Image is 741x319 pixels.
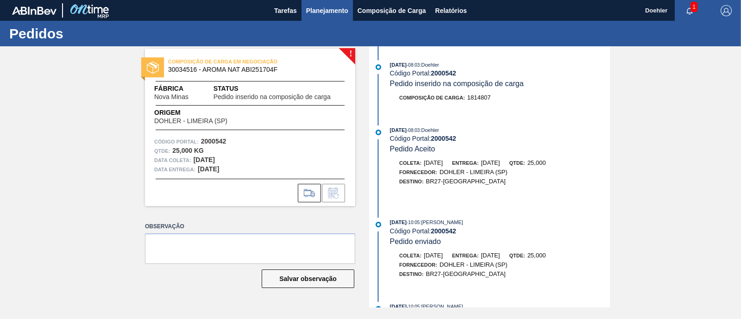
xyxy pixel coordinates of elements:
span: Tarefas [274,5,297,16]
img: atual [376,64,381,70]
span: Código Portal: [154,137,199,146]
strong: 25,000 KG [172,147,204,154]
span: DOHLER - LIMEIRA (SP) [154,118,227,125]
span: Planejamento [306,5,348,16]
span: Origem [154,108,254,118]
span: : [PERSON_NAME] [420,304,463,309]
strong: 2000542 [201,138,226,145]
span: [DATE] [390,219,407,225]
span: COMPOSIÇÃO DE CARGA EM NEGOCIAÇÃO [168,57,298,66]
span: Data entrega: [154,165,195,174]
strong: 2000542 [431,135,456,142]
strong: 2000542 [431,69,456,77]
span: Entrega: [452,160,478,166]
span: Pedido enviado [390,238,441,245]
button: Salvar observação [262,269,354,288]
strong: [DATE] [198,165,219,173]
span: [DATE] [390,127,407,133]
img: TNhmsLtSVTkK8tSr43FrP2fwEKptu5GPRR3wAAAABJRU5ErkJggg== [12,6,57,15]
span: [DATE] [390,304,407,309]
span: DOHLER - LIMEIRA (SP) [440,169,508,175]
img: atual [376,222,381,227]
span: Coleta: [399,253,421,258]
span: 25,000 [527,252,546,259]
button: Notificações [675,4,704,17]
span: - 08:03 [407,63,420,68]
span: [DATE] [424,159,443,166]
span: - 08:03 [407,128,420,133]
span: Entrega: [452,253,478,258]
img: atual [376,130,381,135]
span: Qtde: [509,253,525,258]
span: [DATE] [481,159,500,166]
div: Código Portal: [390,227,610,235]
h1: Pedidos [9,28,174,39]
span: 1 [691,2,697,12]
span: Relatórios [435,5,467,16]
span: Fornecedor: [399,262,437,268]
span: - 10:05 [407,220,420,225]
label: Observação [145,220,355,233]
span: Nova Minas [154,94,188,100]
span: [DATE] [481,252,500,259]
span: BR27-[GEOGRAPHIC_DATA] [426,270,506,277]
span: BR27-[GEOGRAPHIC_DATA] [426,178,506,185]
span: [DATE] [424,252,443,259]
div: Código Portal: [390,135,610,142]
span: Composição de Carga [358,5,426,16]
span: 25,000 [527,159,546,166]
span: : Doehler [420,127,439,133]
span: Destino: [399,179,424,184]
span: 30034516 - AROMA NAT ABI251704F [168,66,336,73]
span: Pedido Aceito [390,145,435,153]
img: status [147,62,159,74]
span: Destino: [399,271,424,277]
span: Pedido inserido na composição de carga [214,94,331,100]
span: Fornecedor: [399,169,437,175]
strong: 2000542 [431,227,456,235]
span: DOHLER - LIMEIRA (SP) [440,261,508,268]
span: Qtde : [154,146,170,156]
img: atual [376,306,381,312]
div: Informar alteração no pedido [322,184,345,202]
img: Logout [721,5,732,16]
strong: [DATE] [194,156,215,163]
div: Ir para Composição de Carga [298,184,321,202]
span: 1814807 [467,94,491,101]
div: Código Portal: [390,69,610,77]
span: - 10:05 [407,304,420,309]
span: : [PERSON_NAME] [420,219,463,225]
span: Pedido inserido na composição de carga [390,80,524,88]
span: Coleta: [399,160,421,166]
span: Composição de Carga : [399,95,465,100]
span: Fábrica [154,84,214,94]
span: Qtde: [509,160,525,166]
span: Data coleta: [154,156,191,165]
span: : Doehler [420,62,439,68]
span: Status [214,84,346,94]
span: [DATE] [390,62,407,68]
